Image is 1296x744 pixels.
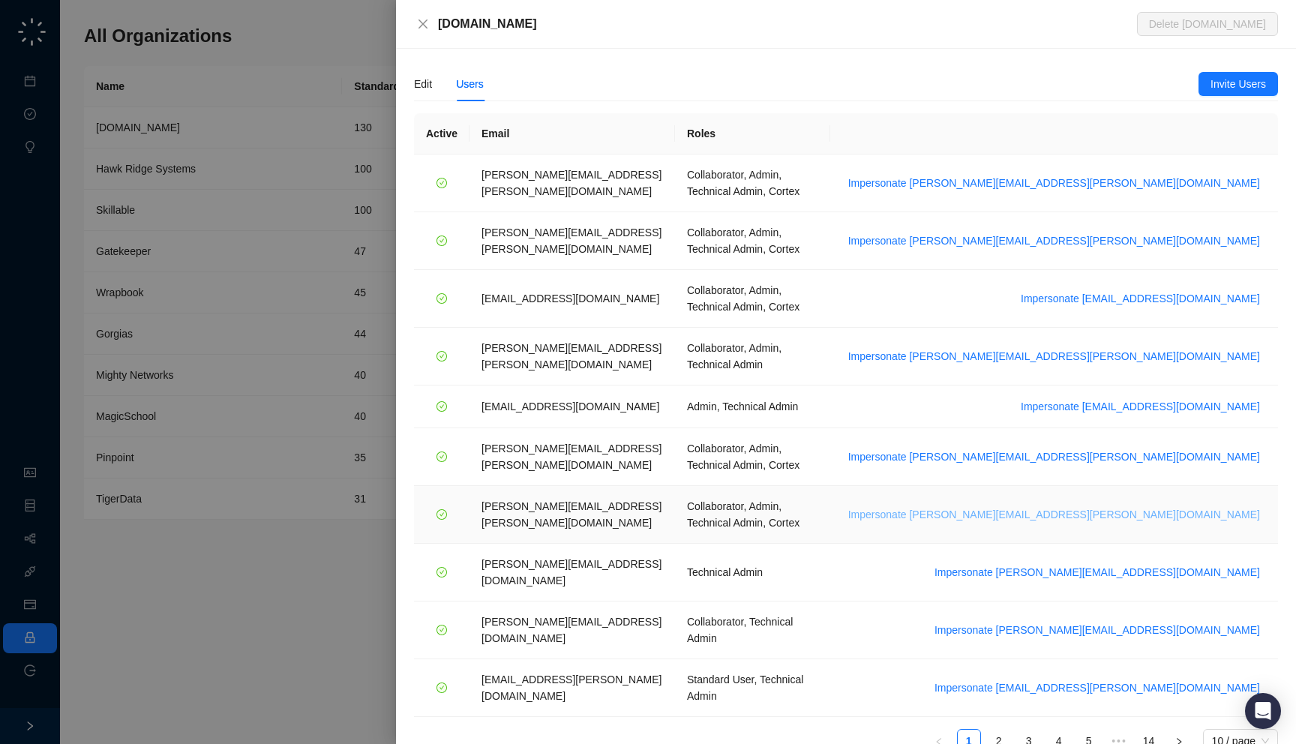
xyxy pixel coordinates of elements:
td: Collaborator, Admin, Technical Admin, Cortex [675,270,830,328]
div: Open Intercom Messenger [1245,693,1281,729]
button: Impersonate [PERSON_NAME][EMAIL_ADDRESS][DOMAIN_NAME] [928,563,1266,581]
button: Impersonate [PERSON_NAME][EMAIL_ADDRESS][PERSON_NAME][DOMAIN_NAME] [842,347,1266,365]
td: Admin, Technical Admin [675,385,830,428]
td: Standard User, Technical Admin [675,659,830,717]
button: Impersonate [EMAIL_ADDRESS][DOMAIN_NAME] [1015,289,1266,307]
span: [PERSON_NAME][EMAIL_ADDRESS][PERSON_NAME][DOMAIN_NAME] [481,169,661,197]
th: Active [414,113,469,154]
td: Collaborator, Admin, Technical Admin, Cortex [675,486,830,544]
button: Impersonate [PERSON_NAME][EMAIL_ADDRESS][DOMAIN_NAME] [928,621,1266,639]
span: [PERSON_NAME][EMAIL_ADDRESS][PERSON_NAME][DOMAIN_NAME] [481,500,661,529]
button: Delete [DOMAIN_NAME] [1137,12,1278,36]
div: Edit [414,76,432,92]
span: Impersonate [PERSON_NAME][EMAIL_ADDRESS][PERSON_NAME][DOMAIN_NAME] [848,348,1260,364]
span: check-circle [436,509,447,520]
td: Collaborator, Admin, Technical Admin, Cortex [675,154,830,212]
span: [PERSON_NAME][EMAIL_ADDRESS][PERSON_NAME][DOMAIN_NAME] [481,342,661,370]
span: check-circle [436,682,447,693]
span: check-circle [436,293,447,304]
td: Technical Admin [675,544,830,601]
span: Impersonate [EMAIL_ADDRESS][DOMAIN_NAME] [1021,290,1260,307]
button: Impersonate [PERSON_NAME][EMAIL_ADDRESS][PERSON_NAME][DOMAIN_NAME] [842,232,1266,250]
span: check-circle [436,178,447,188]
button: Invite Users [1198,72,1278,96]
span: Invite Users [1210,76,1266,92]
td: Collaborator, Admin, Technical Admin, Cortex [675,428,830,486]
button: Close [414,15,432,33]
span: [EMAIL_ADDRESS][DOMAIN_NAME] [481,400,659,412]
span: check-circle [436,625,447,635]
button: Impersonate [EMAIL_ADDRESS][PERSON_NAME][DOMAIN_NAME] [928,679,1266,697]
span: check-circle [436,351,447,361]
span: Impersonate [PERSON_NAME][EMAIL_ADDRESS][DOMAIN_NAME] [934,622,1260,638]
span: Impersonate [PERSON_NAME][EMAIL_ADDRESS][PERSON_NAME][DOMAIN_NAME] [848,232,1260,249]
button: Impersonate [PERSON_NAME][EMAIL_ADDRESS][PERSON_NAME][DOMAIN_NAME] [842,174,1266,192]
span: check-circle [436,401,447,412]
span: check-circle [436,235,447,246]
td: Collaborator, Admin, Technical Admin, Cortex [675,212,830,270]
div: [DOMAIN_NAME] [438,15,1137,33]
button: Impersonate [PERSON_NAME][EMAIL_ADDRESS][PERSON_NAME][DOMAIN_NAME] [842,505,1266,523]
div: Users [456,76,484,92]
span: Impersonate [PERSON_NAME][EMAIL_ADDRESS][PERSON_NAME][DOMAIN_NAME] [848,506,1260,523]
span: close [417,18,429,30]
span: [PERSON_NAME][EMAIL_ADDRESS][PERSON_NAME][DOMAIN_NAME] [481,442,661,471]
th: Roles [675,113,830,154]
span: [PERSON_NAME][EMAIL_ADDRESS][PERSON_NAME][DOMAIN_NAME] [481,226,661,255]
span: [EMAIL_ADDRESS][PERSON_NAME][DOMAIN_NAME] [481,673,661,702]
span: check-circle [436,567,447,577]
span: Impersonate [PERSON_NAME][EMAIL_ADDRESS][PERSON_NAME][DOMAIN_NAME] [848,175,1260,191]
span: Impersonate [EMAIL_ADDRESS][DOMAIN_NAME] [1021,398,1260,415]
span: Impersonate [EMAIL_ADDRESS][PERSON_NAME][DOMAIN_NAME] [934,679,1260,696]
button: Impersonate [PERSON_NAME][EMAIL_ADDRESS][PERSON_NAME][DOMAIN_NAME] [842,448,1266,466]
span: Impersonate [PERSON_NAME][EMAIL_ADDRESS][DOMAIN_NAME] [934,564,1260,580]
td: Collaborator, Admin, Technical Admin [675,328,830,385]
span: [EMAIL_ADDRESS][DOMAIN_NAME] [481,292,659,304]
th: Email [469,113,675,154]
span: check-circle [436,451,447,462]
span: Impersonate [PERSON_NAME][EMAIL_ADDRESS][PERSON_NAME][DOMAIN_NAME] [848,448,1260,465]
button: Impersonate [EMAIL_ADDRESS][DOMAIN_NAME] [1015,397,1266,415]
span: [PERSON_NAME][EMAIL_ADDRESS][DOMAIN_NAME] [481,616,661,644]
td: Collaborator, Technical Admin [675,601,830,659]
span: [PERSON_NAME][EMAIL_ADDRESS][DOMAIN_NAME] [481,558,661,586]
